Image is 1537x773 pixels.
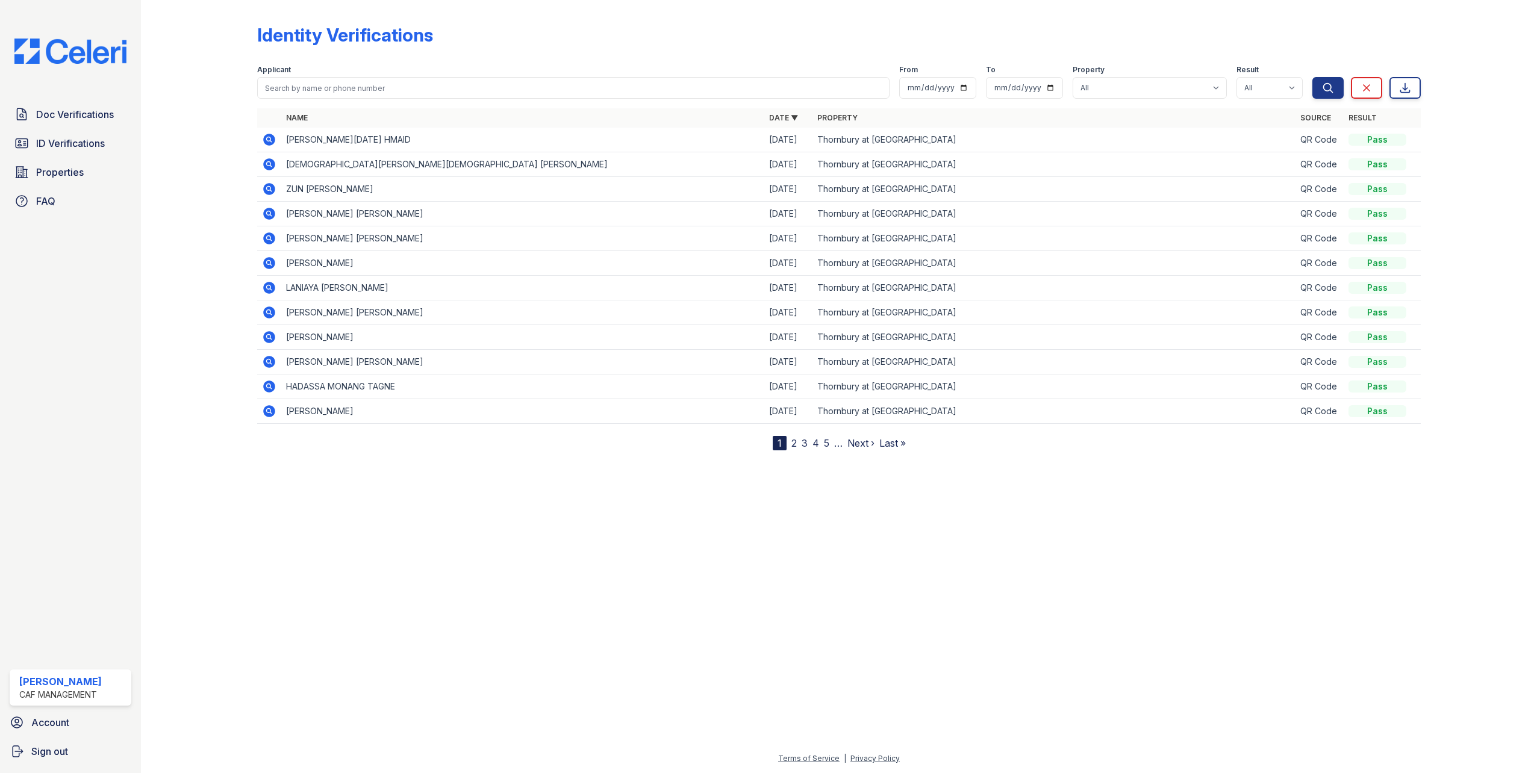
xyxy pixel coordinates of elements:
[281,350,764,374] td: [PERSON_NAME] [PERSON_NAME]
[281,374,764,399] td: HADASSA MONANG TAGNE
[5,710,136,734] a: Account
[1295,251,1344,276] td: QR Code
[850,754,900,763] a: Privacy Policy
[812,251,1295,276] td: Thornbury at [GEOGRAPHIC_DATA]
[1348,356,1406,368] div: Pass
[281,251,764,276] td: [PERSON_NAME]
[5,39,136,64] img: CE_Logo_Blue-a8612792a0a2168367f1c8372b55b34899dd931a85d93a1a3d3e32e68fde9ad4.png
[844,754,846,763] div: |
[1348,183,1406,195] div: Pass
[812,152,1295,177] td: Thornbury at [GEOGRAPHIC_DATA]
[1295,300,1344,325] td: QR Code
[257,77,890,99] input: Search by name or phone number
[36,165,84,179] span: Properties
[257,65,291,75] label: Applicant
[764,276,812,300] td: [DATE]
[1348,158,1406,170] div: Pass
[10,131,131,155] a: ID Verifications
[791,437,797,449] a: 2
[36,107,114,122] span: Doc Verifications
[812,128,1295,152] td: Thornbury at [GEOGRAPHIC_DATA]
[1348,134,1406,146] div: Pass
[802,437,808,449] a: 3
[764,350,812,374] td: [DATE]
[812,276,1295,300] td: Thornbury at [GEOGRAPHIC_DATA]
[812,177,1295,202] td: Thornbury at [GEOGRAPHIC_DATA]
[812,437,819,449] a: 4
[773,436,787,450] div: 1
[1348,282,1406,294] div: Pass
[36,136,105,151] span: ID Verifications
[5,739,136,763] a: Sign out
[812,374,1295,399] td: Thornbury at [GEOGRAPHIC_DATA]
[281,325,764,350] td: [PERSON_NAME]
[1295,350,1344,374] td: QR Code
[31,715,69,730] span: Account
[281,300,764,325] td: [PERSON_NAME] [PERSON_NAME]
[986,65,996,75] label: To
[778,754,840,763] a: Terms of Service
[764,177,812,202] td: [DATE]
[812,325,1295,350] td: Thornbury at [GEOGRAPHIC_DATA]
[1295,399,1344,424] td: QR Code
[812,202,1295,226] td: Thornbury at [GEOGRAPHIC_DATA]
[1295,177,1344,202] td: QR Code
[1295,152,1344,177] td: QR Code
[879,437,906,449] a: Last »
[764,226,812,251] td: [DATE]
[764,325,812,350] td: [DATE]
[764,374,812,399] td: [DATE]
[764,152,812,177] td: [DATE]
[812,226,1295,251] td: Thornbury at [GEOGRAPHIC_DATA]
[1073,65,1105,75] label: Property
[764,300,812,325] td: [DATE]
[1300,113,1331,122] a: Source
[1348,208,1406,220] div: Pass
[764,399,812,424] td: [DATE]
[281,399,764,424] td: [PERSON_NAME]
[824,437,829,449] a: 5
[281,276,764,300] td: LANIAYA [PERSON_NAME]
[764,128,812,152] td: [DATE]
[281,177,764,202] td: ZUN [PERSON_NAME]
[286,113,308,122] a: Name
[1295,374,1344,399] td: QR Code
[1348,257,1406,269] div: Pass
[19,689,102,701] div: CAF Management
[812,300,1295,325] td: Thornbury at [GEOGRAPHIC_DATA]
[1295,202,1344,226] td: QR Code
[281,128,764,152] td: [PERSON_NAME][DATE] HMAID
[257,24,433,46] div: Identity Verifications
[1295,128,1344,152] td: QR Code
[1348,113,1377,122] a: Result
[1348,380,1406,393] div: Pass
[281,226,764,251] td: [PERSON_NAME] [PERSON_NAME]
[1348,232,1406,244] div: Pass
[1236,65,1259,75] label: Result
[10,160,131,184] a: Properties
[281,152,764,177] td: [DEMOGRAPHIC_DATA][PERSON_NAME][DEMOGRAPHIC_DATA] [PERSON_NAME]
[847,437,874,449] a: Next ›
[1348,306,1406,318] div: Pass
[812,350,1295,374] td: Thornbury at [GEOGRAPHIC_DATA]
[1295,226,1344,251] td: QR Code
[817,113,858,122] a: Property
[1295,325,1344,350] td: QR Code
[812,399,1295,424] td: Thornbury at [GEOGRAPHIC_DATA]
[19,674,102,689] div: [PERSON_NAME]
[1295,276,1344,300] td: QR Code
[769,113,798,122] a: Date ▼
[1348,405,1406,417] div: Pass
[764,251,812,276] td: [DATE]
[31,744,68,759] span: Sign out
[1348,331,1406,343] div: Pass
[36,194,55,208] span: FAQ
[834,436,843,450] span: …
[10,102,131,126] a: Doc Verifications
[281,202,764,226] td: [PERSON_NAME] [PERSON_NAME]
[899,65,918,75] label: From
[764,202,812,226] td: [DATE]
[10,189,131,213] a: FAQ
